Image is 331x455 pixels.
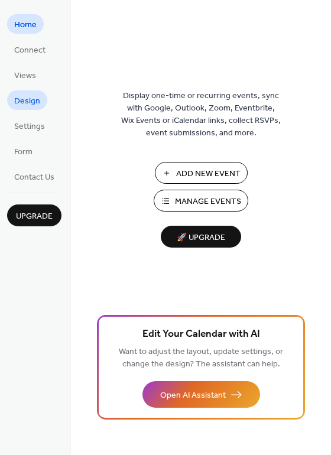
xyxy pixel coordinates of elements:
span: Add New Event [176,168,241,180]
span: Contact Us [14,171,54,184]
a: Connect [7,40,53,59]
button: Upgrade [7,204,61,226]
button: 🚀 Upgrade [161,226,241,248]
span: Form [14,146,33,158]
span: Connect [14,44,46,57]
a: Design [7,90,47,110]
span: Want to adjust the layout, update settings, or change the design? The assistant can help. [119,344,283,372]
button: Open AI Assistant [142,381,260,408]
span: Upgrade [16,210,53,223]
span: 🚀 Upgrade [168,230,234,246]
a: Form [7,141,40,161]
span: Settings [14,121,45,133]
a: Contact Us [7,167,61,186]
span: Display one-time or recurring events, sync with Google, Outlook, Zoom, Eventbrite, Wix Events or ... [121,90,281,139]
button: Manage Events [154,190,248,212]
span: Manage Events [175,196,241,208]
span: Edit Your Calendar with AI [142,326,260,343]
button: Add New Event [155,162,248,184]
a: Home [7,14,44,34]
span: Views [14,70,36,82]
span: Home [14,19,37,31]
span: Design [14,95,40,108]
a: Settings [7,116,52,135]
a: Views [7,65,43,84]
span: Open AI Assistant [160,389,226,402]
